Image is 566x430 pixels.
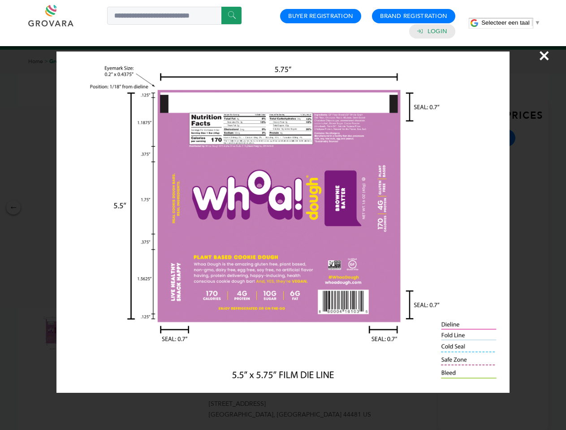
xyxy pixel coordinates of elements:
[288,12,353,20] a: Buyer Registration
[428,27,447,35] a: Login
[535,19,540,26] span: ▼
[481,19,540,26] a: Selecteer een taal​
[380,12,447,20] a: Brand Registration
[538,43,550,68] span: ×
[56,52,509,393] img: Image Preview
[481,19,529,26] span: Selecteer een taal
[107,7,242,25] input: Search a product or brand...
